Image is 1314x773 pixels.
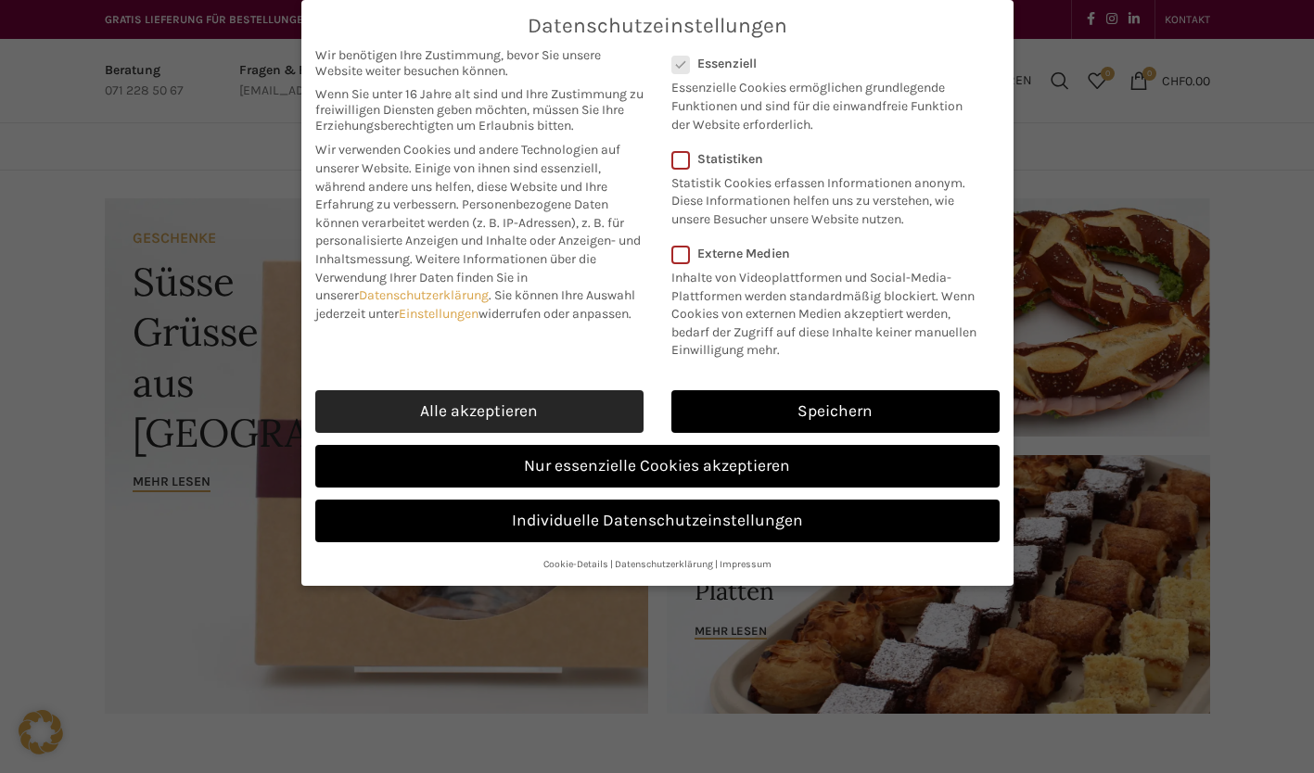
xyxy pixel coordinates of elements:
p: Inhalte von Videoplattformen und Social-Media-Plattformen werden standardmäßig blockiert. Wenn Co... [671,261,988,360]
a: Datenschutzerklärung [359,287,489,303]
span: Datenschutzeinstellungen [528,14,787,38]
a: Individuelle Datenschutzeinstellungen [315,500,1000,542]
span: Weitere Informationen über die Verwendung Ihrer Daten finden Sie in unserer . [315,251,596,303]
a: Cookie-Details [543,558,608,570]
span: Personenbezogene Daten können verarbeitet werden (z. B. IP-Adressen), z. B. für personalisierte A... [315,196,641,267]
p: Essenzielle Cookies ermöglichen grundlegende Funktionen und sind für die einwandfreie Funktion de... [671,71,976,133]
a: Datenschutzerklärung [615,558,713,570]
label: Externe Medien [671,246,988,261]
a: Nur essenzielle Cookies akzeptieren [315,445,1000,488]
label: Essenziell [671,56,976,71]
p: Statistik Cookies erfassen Informationen anonym. Diese Informationen helfen uns zu verstehen, wie... [671,167,976,229]
span: Wir benötigen Ihre Zustimmung, bevor Sie unsere Website weiter besuchen können. [315,47,644,79]
span: Sie können Ihre Auswahl jederzeit unter widerrufen oder anpassen. [315,287,635,322]
a: Einstellungen [399,306,478,322]
a: Impressum [720,558,772,570]
a: Alle akzeptieren [315,390,644,433]
label: Statistiken [671,151,976,167]
span: Wir verwenden Cookies und andere Technologien auf unserer Website. Einige von ihnen sind essenzie... [315,142,620,212]
a: Speichern [671,390,1000,433]
span: Wenn Sie unter 16 Jahre alt sind und Ihre Zustimmung zu freiwilligen Diensten geben möchten, müss... [315,86,644,133]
